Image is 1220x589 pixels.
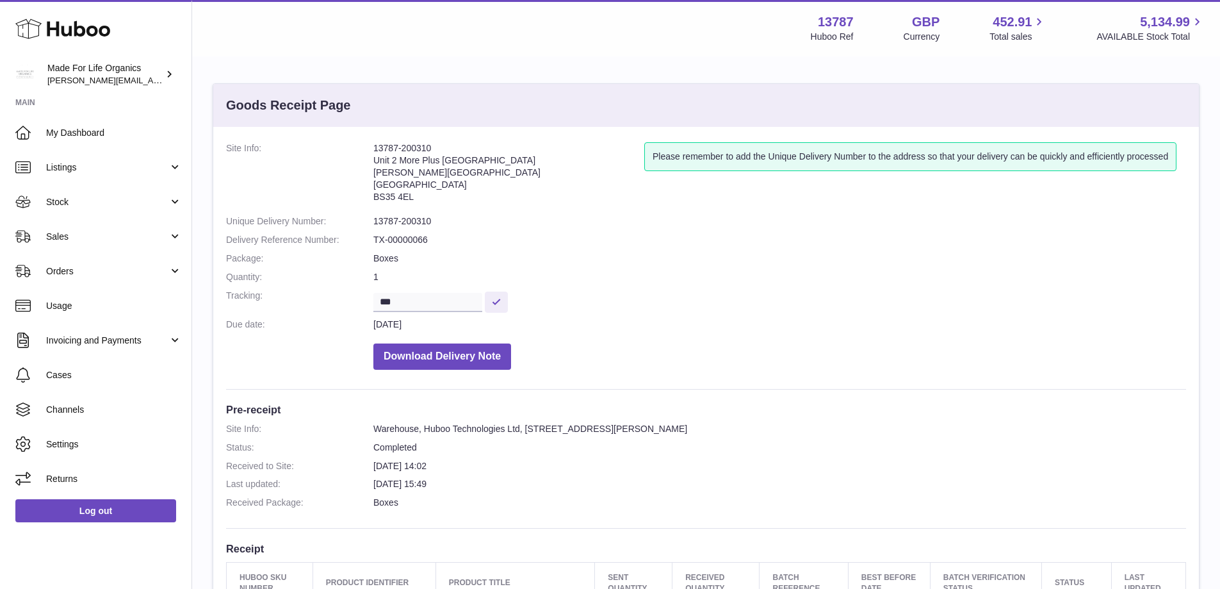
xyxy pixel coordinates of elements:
[46,127,182,139] span: My Dashboard
[226,542,1186,556] h3: Receipt
[373,344,511,370] button: Download Delivery Note
[46,335,168,347] span: Invoicing and Payments
[1140,13,1190,31] span: 5,134.99
[373,460,1186,472] dd: [DATE] 14:02
[373,142,644,209] address: 13787-200310 Unit 2 More Plus [GEOGRAPHIC_DATA] [PERSON_NAME][GEOGRAPHIC_DATA] [GEOGRAPHIC_DATA] ...
[1096,13,1205,43] a: 5,134.99 AVAILABLE Stock Total
[46,231,168,243] span: Sales
[226,497,373,509] dt: Received Package:
[644,142,1176,171] div: Please remember to add the Unique Delivery Number to the address so that your delivery can be qui...
[46,300,182,312] span: Usage
[226,215,373,228] dt: Unique Delivery Number:
[226,290,373,312] dt: Tracking:
[993,13,1032,31] span: 452.91
[912,13,939,31] strong: GBP
[373,497,1186,509] dd: Boxes
[373,478,1186,490] dd: [DATE] 15:49
[373,442,1186,454] dd: Completed
[226,460,373,472] dt: Received to Site:
[373,319,1186,331] dd: [DATE]
[226,319,373,331] dt: Due date:
[15,65,35,84] img: geoff.winwood@madeforlifeorganics.com
[373,215,1186,228] dd: 13787-200310
[373,271,1186,283] dd: 1
[46,162,168,174] span: Listings
[226,234,373,246] dt: Delivery Reference Number:
[226,402,1186,417] h3: Pre-receipt
[46,369,182,381] span: Cases
[47,75,325,85] span: [PERSON_NAME][EMAIL_ADDRESS][PERSON_NAME][DOMAIN_NAME]
[46,196,168,208] span: Stock
[226,97,351,114] h3: Goods Receipt Page
[226,253,373,265] dt: Package:
[226,478,373,490] dt: Last updated:
[226,442,373,454] dt: Status:
[47,62,163,87] div: Made For Life Organics
[811,31,854,43] div: Huboo Ref
[373,253,1186,265] dd: Boxes
[989,31,1046,43] span: Total sales
[1096,31,1205,43] span: AVAILABLE Stock Total
[226,423,373,435] dt: Site Info:
[46,473,182,485] span: Returns
[46,265,168,278] span: Orders
[226,142,373,209] dt: Site Info:
[904,31,940,43] div: Currency
[226,271,373,283] dt: Quantity:
[818,13,854,31] strong: 13787
[46,438,182,451] span: Settings
[989,13,1046,43] a: 452.91 Total sales
[373,234,1186,246] dd: TX-00000066
[15,499,176,522] a: Log out
[46,404,182,416] span: Channels
[373,423,1186,435] dd: Warehouse, Huboo Technologies Ltd, [STREET_ADDRESS][PERSON_NAME]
